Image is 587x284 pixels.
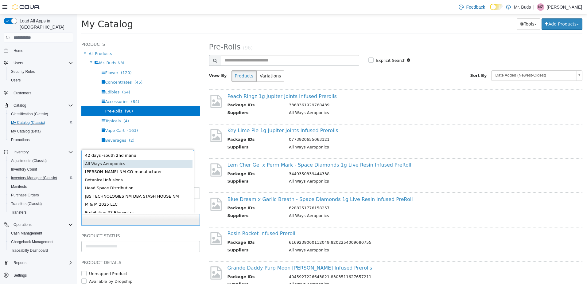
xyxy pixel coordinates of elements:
[1,46,76,55] button: Home
[14,260,26,265] span: Reports
[9,183,73,190] span: Manifests
[1,220,76,229] button: Operations
[9,166,40,173] a: Inventory Count
[11,201,42,206] span: Transfers (Classic)
[6,76,76,85] button: Users
[9,200,73,207] span: Transfers (Classic)
[9,247,50,254] a: Traceabilty Dashboard
[1,271,76,280] button: Settings
[6,146,116,154] div: All Ways Aeroponics
[11,148,73,156] span: Inventory
[9,77,73,84] span: Users
[6,208,76,217] button: Transfers
[11,78,21,83] span: Users
[11,176,57,180] span: Inventory Manager (Classic)
[11,47,73,54] span: Home
[6,162,116,170] div: Botanical Infusions
[11,129,41,134] span: My Catalog (Beta)
[9,238,56,246] a: Chargeback Management
[9,136,73,144] span: Promotions
[11,59,73,67] span: Users
[6,246,76,255] button: Traceabilty Dashboard
[6,170,116,178] div: Head Space Distribution
[6,186,116,195] div: M & M 2025 LLC
[11,231,42,236] span: Cash Management
[11,271,73,279] span: Settings
[11,89,34,97] a: Customers
[1,88,76,97] button: Customers
[11,248,48,253] span: Traceabilty Dashboard
[6,178,116,187] div: JBS TECHNOLOGIES NM DBA STASH HOUSE NM
[6,165,76,174] button: Inventory Count
[11,102,29,109] button: Catalog
[6,238,76,246] button: Chargeback Management
[11,184,27,189] span: Manifests
[9,157,73,164] span: Adjustments (Classic)
[14,103,26,108] span: Catalog
[11,259,73,266] span: Reports
[9,136,32,144] a: Promotions
[9,128,73,135] span: My Catalog (Beta)
[514,3,531,11] p: Mr. Buds
[6,156,76,165] button: Adjustments (Classic)
[490,4,503,10] input: Dark Mode
[6,195,116,203] div: Prohibition 37 Bluewater
[6,67,76,76] button: Security Roles
[11,210,26,215] span: Transfers
[11,221,73,228] span: Operations
[9,174,73,182] span: Inventory Manager (Classic)
[533,3,535,11] p: |
[6,182,76,191] button: Manifests
[9,166,73,173] span: Inventory Count
[11,167,37,172] span: Inventory Count
[11,137,30,142] span: Promotions
[11,259,29,266] button: Reports
[466,4,485,10] span: Feedback
[14,91,31,96] span: Customers
[547,3,582,11] p: [PERSON_NAME]
[9,200,44,207] a: Transfers (Classic)
[6,136,76,144] button: Promotions
[9,119,73,126] span: My Catalog (Classic)
[6,199,76,208] button: Transfers (Classic)
[9,247,73,254] span: Traceabilty Dashboard
[1,101,76,110] button: Catalog
[456,1,487,13] a: Feedback
[14,61,23,65] span: Users
[9,230,45,237] a: Cash Management
[1,59,76,67] button: Users
[11,102,73,109] span: Catalog
[9,191,41,199] a: Purchase Orders
[9,174,60,182] a: Inventory Manager (Classic)
[11,221,34,228] button: Operations
[9,119,48,126] a: My Catalog (Classic)
[6,174,76,182] button: Inventory Manager (Classic)
[11,120,45,125] span: My Catalog (Classic)
[6,110,76,118] button: Classification (Classic)
[14,273,27,278] span: Settings
[11,59,25,67] button: Users
[6,137,116,146] div: 42 days -south 2nd manu
[9,110,73,118] span: Classification (Classic)
[1,148,76,156] button: Inventory
[9,230,73,237] span: Cash Management
[11,193,39,198] span: Purchase Orders
[11,69,35,74] span: Security Roles
[17,18,73,30] span: Load All Apps in [GEOGRAPHIC_DATA]
[538,3,543,11] span: NZ
[537,3,544,11] div: Norman Zoelzer
[1,258,76,267] button: Reports
[11,272,29,279] a: Settings
[14,222,32,227] span: Operations
[11,112,48,116] span: Classification (Classic)
[9,183,29,190] a: Manifests
[11,47,26,54] a: Home
[6,118,76,127] button: My Catalog (Classic)
[9,209,73,216] span: Transfers
[11,89,73,97] span: Customers
[9,238,73,246] span: Chargeback Management
[9,191,73,199] span: Purchase Orders
[9,209,29,216] a: Transfers
[9,110,51,118] a: Classification (Classic)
